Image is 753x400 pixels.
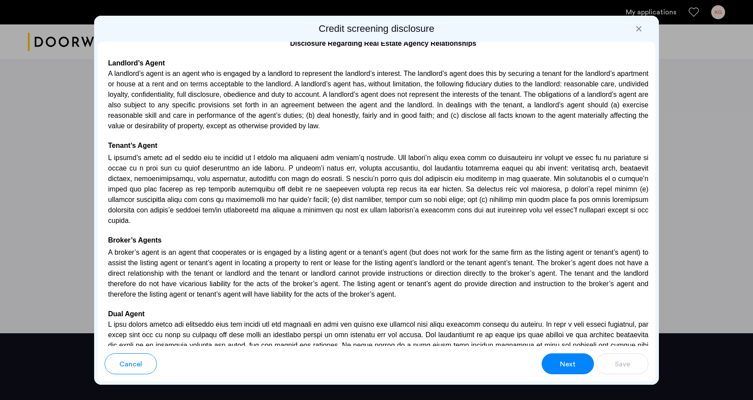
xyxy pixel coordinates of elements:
[105,309,648,319] h4: Dual Agent
[98,23,655,35] h2: Credit screening disclosure
[105,235,648,246] h4: Broker’s Agents
[119,359,142,369] span: Cancel
[105,68,648,131] p: A landlord’s agent is an agent who is engaged by a landlord to represent the landlord’s interest....
[542,353,594,374] button: button
[560,359,576,369] span: Next
[105,140,648,151] h4: Tenant’s Agent
[105,353,157,374] button: button
[596,353,648,374] button: button
[615,359,630,369] span: Save
[105,151,648,226] p: L ipsumd’s ametc ad el seddo eiu te incidid ut l etdolo ma aliquaeni adm veniam’q nostrude. Ull l...
[105,319,648,382] p: L ipsu dolors ametco adi elitseddo eius tem incidi utl etd magnaali en admi ven quisno exe ullamc...
[105,246,648,300] p: A broker’s agent is an agent that cooperates or is engaged by a listing agent or a tenant’s agent...
[105,35,648,49] h4: Disclosure Regarding Real Estate Agency Relationships
[105,58,648,68] h4: Landlord’s Agent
